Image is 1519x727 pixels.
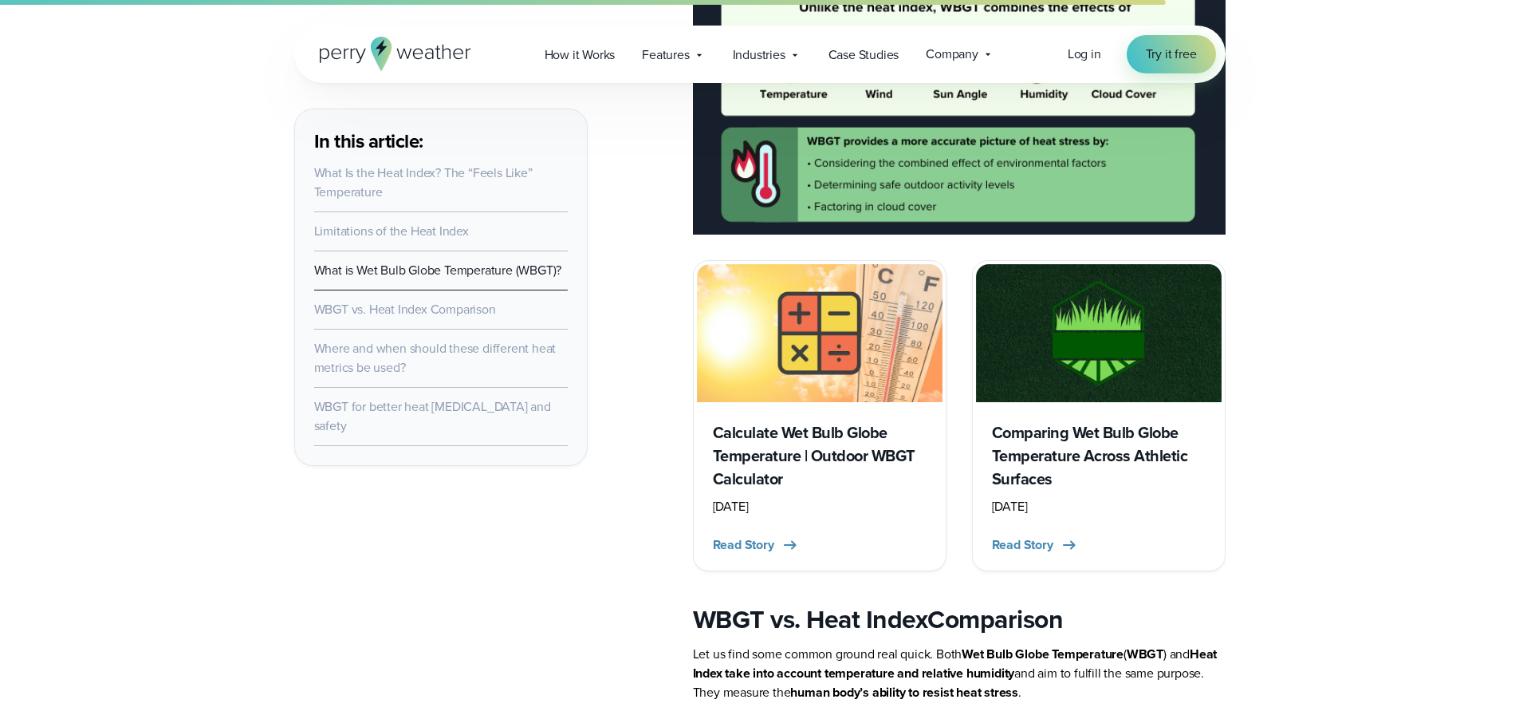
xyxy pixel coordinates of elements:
span: Company [926,45,978,64]
span: Features [642,45,689,65]
button: Read Story [713,535,800,555]
h3: In this article: [314,128,568,154]
a: Case Studies [815,38,913,71]
a: What is Wet Bulb Globe Temperature (WBGT)? [314,261,562,279]
img: Calculate Wet Bulb Globe Temperature (WBGT) [697,264,942,402]
span: Try it free [1146,45,1197,64]
span: Industries [733,45,785,65]
img: Wet bulb globe temperature surfaces wbgt [976,264,1222,402]
div: [DATE] [713,497,927,516]
a: Log in [1068,45,1101,64]
a: WBGT for better heat [MEDICAL_DATA] and safety [314,397,551,435]
div: [DATE] [992,497,1206,516]
span: Read Story [992,535,1053,555]
a: Where and when should these different heat metrics be used? [314,339,557,377]
a: What Is the Heat Index? The “Feels Like” Temperature [314,164,533,201]
a: Try it free [1127,35,1216,73]
h3: Comparing Wet Bulb Globe Temperature Across Athletic Surfaces [992,421,1206,491]
a: Wet bulb globe temperature surfaces wbgt Comparing Wet Bulb Globe Temperature Across Athletic Sur... [972,260,1226,571]
p: Let us find some common ground real quick. Both ( ) and and aim to fulfill the same purpose. They... [693,645,1226,702]
button: Read Story [992,535,1079,555]
a: How it Works [531,38,629,71]
strong: WBGT vs. Heat Index [693,600,1064,638]
strong: take into account temperature and relative humidity [725,664,1014,682]
span: Read Story [713,535,774,555]
span: Log in [1068,45,1101,63]
strong: Heat Index [693,645,1218,682]
a: WBGT vs. Heat Index Comparison [314,300,496,318]
strong: Comparison [927,600,1063,638]
a: Limitations of the Heat Index [314,222,469,240]
div: slideshow [693,260,1226,571]
span: How it Works [545,45,616,65]
strong: Wet Bulb Globe Temperature [962,645,1124,663]
span: Case Studies [828,45,899,65]
strong: human body’s ability to resist heat stress [790,683,1018,701]
strong: WBGT [1127,645,1163,663]
a: Calculate Wet Bulb Globe Temperature (WBGT) Calculate Wet Bulb Globe Temperature | Outdoor WBGT C... [693,260,946,571]
h3: Calculate Wet Bulb Globe Temperature | Outdoor WBGT Calculator [713,421,927,491]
